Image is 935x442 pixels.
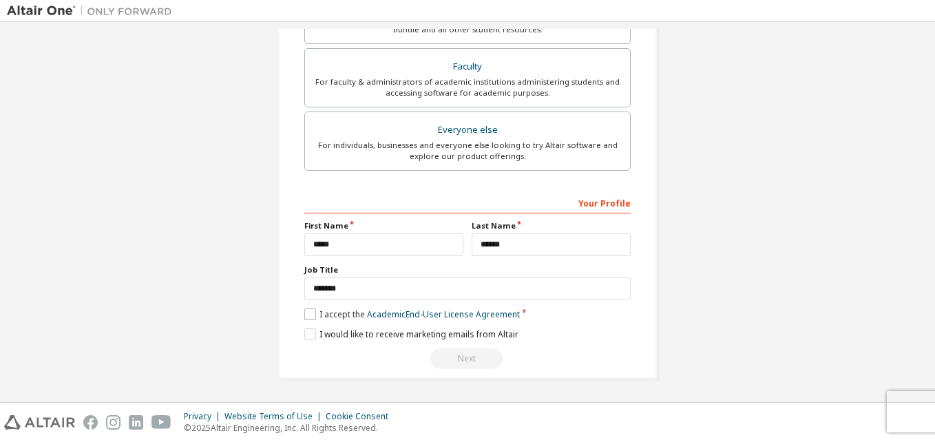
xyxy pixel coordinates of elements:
img: facebook.svg [83,415,98,430]
div: Website Terms of Use [224,411,326,422]
img: altair_logo.svg [4,415,75,430]
div: Everyone else [313,120,622,140]
img: instagram.svg [106,415,120,430]
label: I accept the [304,308,520,320]
div: Faculty [313,57,622,76]
div: Your Profile [304,191,631,213]
div: Read and acccept EULA to continue [304,348,631,369]
label: Last Name [472,220,631,231]
div: For faculty & administrators of academic institutions administering students and accessing softwa... [313,76,622,98]
img: youtube.svg [151,415,171,430]
img: linkedin.svg [129,415,143,430]
label: Job Title [304,264,631,275]
a: Academic End-User License Agreement [367,308,520,320]
p: © 2025 Altair Engineering, Inc. All Rights Reserved. [184,422,397,434]
div: Privacy [184,411,224,422]
div: For individuals, businesses and everyone else looking to try Altair software and explore our prod... [313,140,622,162]
label: I would like to receive marketing emails from Altair [304,328,518,340]
label: First Name [304,220,463,231]
div: Cookie Consent [326,411,397,422]
img: Altair One [7,4,179,18]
